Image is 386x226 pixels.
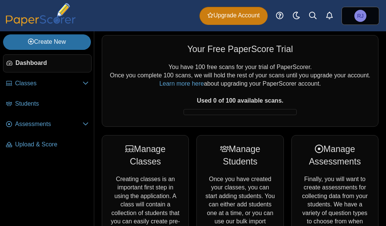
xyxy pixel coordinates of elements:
div: Your Free PaperScore Trial [110,43,371,55]
a: Learn more here [159,80,204,87]
a: Upload & Score [3,136,92,154]
span: Assessments [15,120,83,128]
span: Classes [15,79,83,88]
a: Upgrade Account [199,7,268,25]
div: You have 100 free scans for your trial of PaperScorer. Once you complete 100 scans, we will hold ... [110,63,371,119]
a: Assessments [3,115,92,134]
span: Ryan Jacobs [354,10,366,22]
a: Ryan Jacobs [342,7,379,25]
a: Students [3,95,92,113]
a: Create New [3,34,91,49]
span: Students [15,100,89,108]
div: Manage Assessments [299,143,371,168]
a: Alerts [321,8,338,24]
b: Used 0 of 100 available scans. [197,97,283,104]
span: Upload & Score [15,140,89,149]
a: Dashboard [3,54,92,72]
a: Classes [3,75,92,93]
span: Dashboard [15,59,88,67]
div: Manage Classes [110,143,181,168]
img: PaperScorer [3,3,78,26]
span: Upgrade Account [207,11,260,20]
a: PaperScorer [3,21,78,27]
div: Manage Students [204,143,276,168]
span: Ryan Jacobs [357,13,363,18]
